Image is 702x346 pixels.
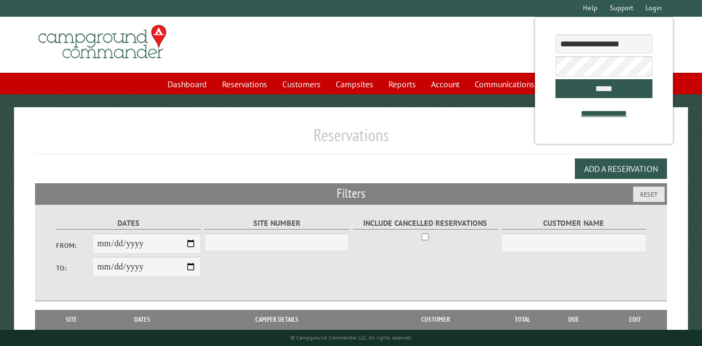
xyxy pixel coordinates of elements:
[290,334,412,341] small: © Campground Commander LLC. All rights reserved.
[425,74,466,94] a: Account
[371,310,501,329] th: Customer
[603,310,667,329] th: Edit
[183,310,371,329] th: Camper Details
[501,310,544,329] th: Total
[633,186,665,202] button: Reset
[468,74,541,94] a: Communications
[40,310,102,329] th: Site
[382,74,422,94] a: Reports
[35,124,667,154] h1: Reservations
[35,21,170,63] img: Campground Commander
[56,217,201,230] label: Dates
[351,30,667,60] span: [EMAIL_ADDRESS][DOMAIN_NAME]
[544,310,603,329] th: Due
[216,74,274,94] a: Reservations
[501,217,646,230] label: Customer Name
[56,240,92,251] label: From:
[575,158,667,179] button: Add a Reservation
[56,263,92,273] label: To:
[102,310,183,329] th: Dates
[353,217,498,230] label: Include Cancelled Reservations
[161,74,213,94] a: Dashboard
[276,74,327,94] a: Customers
[204,217,349,230] label: Site Number
[35,183,667,204] h2: Filters
[329,74,380,94] a: Campsites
